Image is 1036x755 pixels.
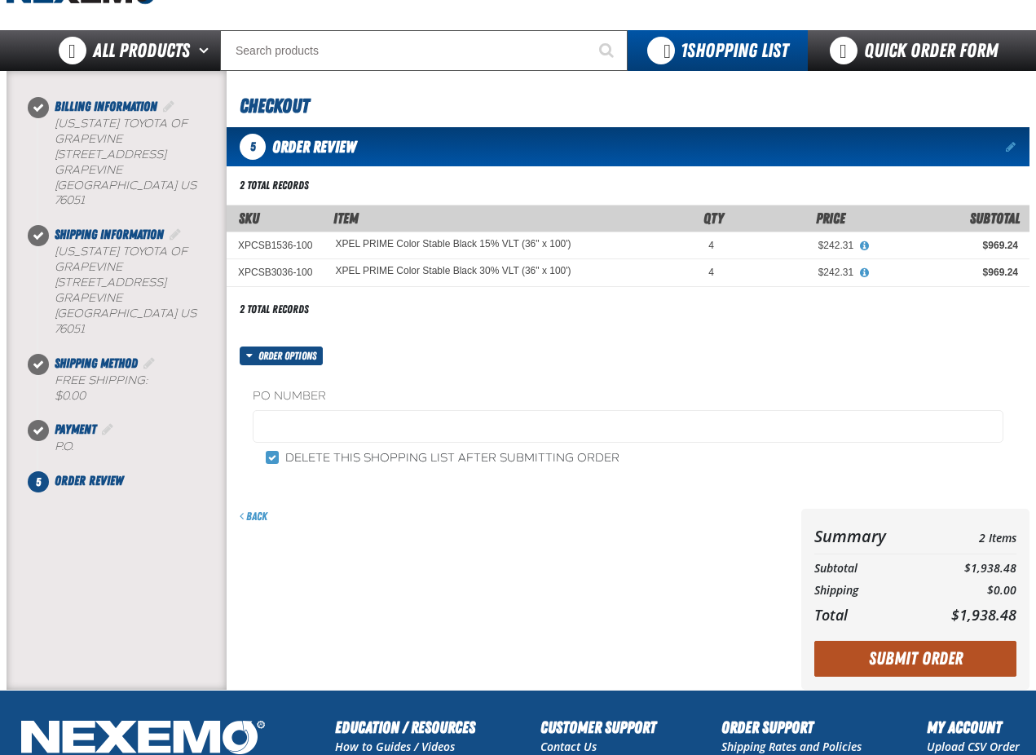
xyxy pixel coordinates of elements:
[38,420,227,471] li: Payment. Step 4 of 5. Completed
[55,117,187,146] span: [US_STATE] Toyota of Grapevine
[814,641,1016,677] button: Submit Order
[38,354,227,421] li: Shipping Method. Step 3 of 5. Completed
[55,473,123,488] span: Order Review
[1006,141,1018,152] a: Edit items
[55,422,96,437] span: Payment
[28,471,49,492] span: 5
[628,30,808,71] button: You have 1 Shopping List. Open to view details
[167,227,183,242] a: Edit Shipping Information
[55,148,166,161] span: [STREET_ADDRESS]
[814,602,920,628] th: Total
[55,322,85,336] bdo: 76051
[335,239,571,250] : XPEL PRIME Color Stable Black 15% VLT (36" x 100')
[814,580,920,602] th: Shipping
[240,347,323,365] button: Order options
[876,239,1018,252] div: $969.24
[55,179,177,192] span: [GEOGRAPHIC_DATA]
[920,558,1016,580] td: $1,938.48
[681,39,788,62] span: Shopping List
[853,266,875,280] button: View All Prices for XPEL PRIME Color Stable Black 30% VLT (36" x 100')
[708,267,714,278] span: 4
[55,276,166,289] span: [STREET_ADDRESS]
[335,715,475,740] h2: Education / Resources
[38,471,227,491] li: Order Review. Step 5 of 5. Not Completed
[920,522,1016,550] td: 2 Items
[55,227,164,242] span: Shipping Information
[38,97,227,225] li: Billing Information. Step 1 of 5. Completed
[587,30,628,71] button: Start Searching
[239,210,259,227] a: SKU
[55,373,227,404] div: Free Shipping:
[876,266,1018,279] div: $969.24
[227,232,324,259] td: XPCSB1536-100
[721,715,862,740] h2: Order Support
[814,558,920,580] th: Subtotal
[737,266,853,279] div: $242.31
[55,245,187,274] span: [US_STATE] Toyota of Grapevine
[970,210,1020,227] span: Subtotal
[920,580,1016,602] td: $0.00
[180,179,196,192] span: US
[55,355,138,371] span: Shipping Method
[540,739,597,754] a: Contact Us
[853,239,875,254] button: View All Prices for XPEL PRIME Color Stable Black 15% VLT (36" x 100')
[737,239,853,252] div: $242.31
[180,307,196,320] span: US
[227,259,324,286] td: XPCSB3036-100
[55,163,122,177] span: GRAPEVINE
[266,451,619,466] label: Delete this shopping list after submitting order
[681,39,687,62] strong: 1
[55,99,157,114] span: Billing Information
[927,739,1020,754] a: Upload CSV Order
[38,225,227,353] li: Shipping Information. Step 2 of 5. Completed
[333,210,359,227] span: Item
[253,389,1003,404] label: PO Number
[99,422,116,437] a: Edit Payment
[93,36,190,65] span: All Products
[816,210,845,227] span: Price
[161,99,177,114] a: Edit Billing Information
[708,240,714,251] span: 4
[721,739,862,754] a: Shipping Rates and Policies
[266,451,279,464] input: Delete this shopping list after submitting order
[240,95,309,117] span: Checkout
[55,307,177,320] span: [GEOGRAPHIC_DATA]
[240,134,266,160] span: 5
[927,715,1020,740] h2: My Account
[240,510,267,523] a: Back
[240,178,309,193] div: 2 total records
[141,355,157,371] a: Edit Shipping Method
[26,97,227,491] nav: Checkout steps. Current step is Order Review. Step 5 of 5
[258,347,323,365] span: Order options
[703,210,724,227] span: Qty
[55,439,227,455] div: P.O.
[55,193,85,207] bdo: 76051
[193,30,220,71] button: Open All Products pages
[335,266,571,277] : XPEL PRIME Color Stable Black 30% VLT (36" x 100')
[240,302,309,317] div: 2 total records
[55,389,86,403] strong: $0.00
[272,137,356,157] span: Order Review
[55,291,122,305] span: GRAPEVINE
[951,605,1016,625] span: $1,938.48
[220,30,628,71] input: Search
[540,715,656,740] h2: Customer Support
[335,739,455,754] a: How to Guides / Videos
[814,522,920,550] th: Summary
[808,30,1029,71] a: Quick Order Form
